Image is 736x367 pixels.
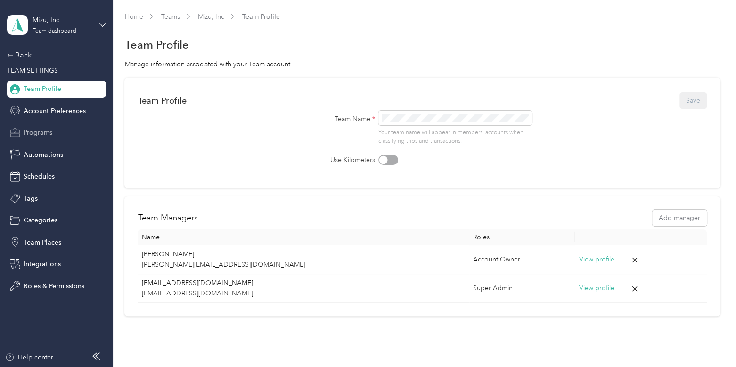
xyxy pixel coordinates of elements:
[141,288,465,299] p: [EMAIL_ADDRESS][DOMAIN_NAME]
[24,237,61,247] span: Team Places
[141,278,465,288] p: [EMAIL_ADDRESS][DOMAIN_NAME]
[138,212,197,224] h2: Team Managers
[683,314,736,367] iframe: Everlance-gr Chat Button Frame
[138,229,469,245] th: Name
[141,249,465,260] p: [PERSON_NAME]
[24,215,57,225] span: Categories
[24,150,63,160] span: Automations
[24,281,84,291] span: Roles & Permissions
[24,259,61,269] span: Integrations
[473,283,572,294] div: Super Admin
[579,254,614,265] button: View profile
[33,15,91,25] div: Mizu, Inc
[652,210,707,226] button: Add manager
[7,49,101,61] div: Back
[473,254,572,265] div: Account Owner
[24,84,61,94] span: Team Profile
[24,128,52,138] span: Programs
[7,66,58,74] span: TEAM SETTINGS
[138,96,186,106] div: Team Profile
[33,28,76,34] div: Team dashboard
[161,13,180,21] a: Teams
[290,155,375,165] label: Use Kilometers
[290,114,375,124] label: Team Name
[469,229,575,245] th: Roles
[378,129,532,145] p: Your team name will appear in members’ accounts when classifying trips and transactions.
[242,12,279,22] span: Team Profile
[5,352,53,362] button: Help center
[24,194,38,204] span: Tags
[124,59,720,69] div: Manage information associated with your Team account.
[124,40,188,49] h1: Team Profile
[141,260,465,270] p: [PERSON_NAME][EMAIL_ADDRESS][DOMAIN_NAME]
[24,106,86,116] span: Account Preferences
[579,283,614,294] button: View profile
[124,13,143,21] a: Home
[197,13,224,21] a: Mizu, Inc
[24,171,55,181] span: Schedules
